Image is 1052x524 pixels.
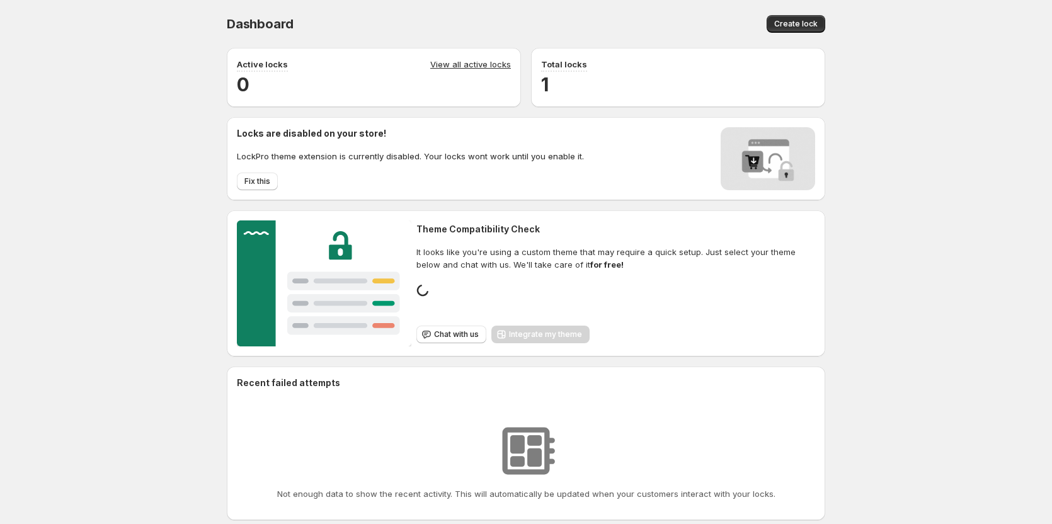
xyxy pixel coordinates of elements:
[237,173,278,190] button: Fix this
[227,16,294,31] span: Dashboard
[244,176,270,186] span: Fix this
[767,15,825,33] button: Create lock
[721,127,815,190] img: Locks disabled
[590,259,624,270] strong: for free!
[237,150,584,162] p: LockPro theme extension is currently disabled. Your locks wont work until you enable it.
[434,329,479,339] span: Chat with us
[237,127,584,140] h2: Locks are disabled on your store!
[416,246,815,271] span: It looks like you're using a custom theme that may require a quick setup. Just select your theme ...
[541,58,587,71] p: Total locks
[416,326,486,343] button: Chat with us
[237,72,511,97] h2: 0
[541,72,815,97] h2: 1
[277,487,775,500] p: Not enough data to show the recent activity. This will automatically be updated when your custome...
[416,223,815,236] h2: Theme Compatibility Check
[774,19,818,29] span: Create lock
[237,58,288,71] p: Active locks
[237,220,411,346] img: Customer support
[237,377,340,389] h2: Recent failed attempts
[495,419,557,482] img: No resources found
[430,58,511,72] a: View all active locks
